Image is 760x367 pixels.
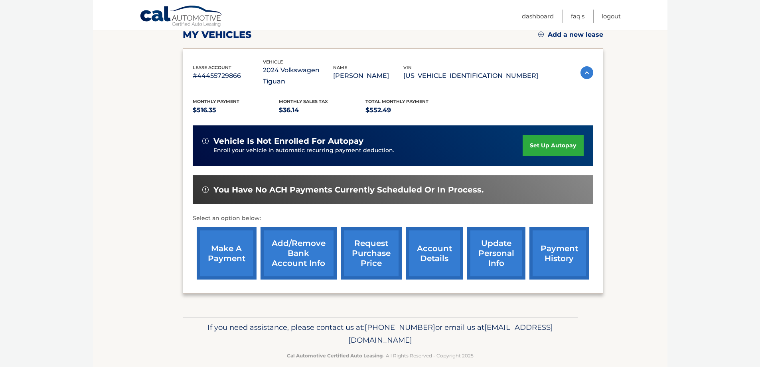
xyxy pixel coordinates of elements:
[571,10,584,23] a: FAQ's
[202,186,209,193] img: alert-white.svg
[193,65,231,70] span: lease account
[403,65,412,70] span: vin
[193,214,593,223] p: Select an option below:
[279,99,328,104] span: Monthly sales Tax
[333,65,347,70] span: name
[287,353,383,359] strong: Cal Automotive Certified Auto Leasing
[193,70,263,81] p: #44455729866
[602,10,621,23] a: Logout
[538,31,603,39] a: Add a new lease
[348,323,553,345] span: [EMAIL_ADDRESS][DOMAIN_NAME]
[193,105,279,116] p: $516.35
[140,5,223,28] a: Cal Automotive
[279,105,365,116] p: $36.14
[406,227,463,280] a: account details
[522,10,554,23] a: Dashboard
[188,321,572,347] p: If you need assistance, please contact us at: or email us at
[213,185,484,195] span: You have no ACH payments currently scheduled or in process.
[263,59,283,65] span: vehicle
[333,70,403,81] p: [PERSON_NAME]
[341,227,402,280] a: request purchase price
[202,138,209,144] img: alert-white.svg
[529,227,589,280] a: payment history
[213,136,363,146] span: vehicle is not enrolled for autopay
[197,227,257,280] a: make a payment
[188,351,572,360] p: - All Rights Reserved - Copyright 2025
[365,105,452,116] p: $552.49
[403,70,538,81] p: [US_VEHICLE_IDENTIFICATION_NUMBER]
[263,65,333,87] p: 2024 Volkswagen Tiguan
[365,99,428,104] span: Total Monthly Payment
[580,66,593,79] img: accordion-active.svg
[193,99,239,104] span: Monthly Payment
[183,29,252,41] h2: my vehicles
[467,227,525,280] a: update personal info
[213,146,523,155] p: Enroll your vehicle in automatic recurring payment deduction.
[261,227,337,280] a: Add/Remove bank account info
[365,323,435,332] span: [PHONE_NUMBER]
[538,32,544,37] img: add.svg
[523,135,583,156] a: set up autopay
